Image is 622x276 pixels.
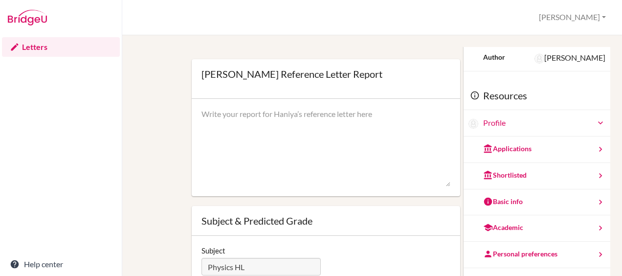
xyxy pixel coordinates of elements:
[464,215,610,242] a: Academic
[483,249,557,259] div: Personal preferences
[201,216,450,226] div: Subject & Predicted Grade
[464,137,610,163] a: Applications
[483,144,532,154] div: Applications
[464,242,610,268] a: Personal preferences
[534,52,605,64] div: [PERSON_NAME]
[483,117,605,129] a: Profile
[483,52,505,62] div: Author
[534,8,610,26] button: [PERSON_NAME]
[534,54,544,64] img: Nandini Gupta
[464,81,610,111] div: Resources
[8,10,47,25] img: Bridge-U
[201,246,225,255] label: Subject
[468,119,478,129] img: Haniya Burmawala
[2,254,120,274] a: Help center
[201,69,382,79] div: [PERSON_NAME] Reference Letter Report
[483,223,523,232] div: Academic
[483,170,527,180] div: Shortlisted
[464,163,610,189] a: Shortlisted
[2,37,120,57] a: Letters
[464,189,610,216] a: Basic info
[483,197,523,207] div: Basic info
